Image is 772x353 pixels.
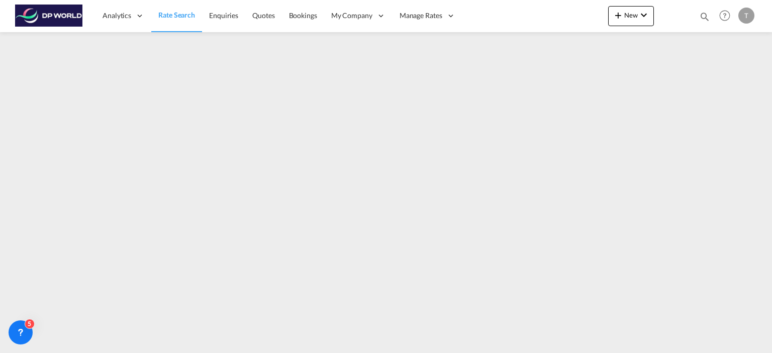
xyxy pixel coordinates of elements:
[738,8,754,24] div: T
[289,11,317,20] span: Bookings
[103,11,131,21] span: Analytics
[699,11,710,22] md-icon: icon-magnify
[699,11,710,26] div: icon-magnify
[158,11,195,19] span: Rate Search
[15,5,83,27] img: c08ca190194411f088ed0f3ba295208c.png
[612,11,650,19] span: New
[608,6,654,26] button: icon-plus 400-fgNewicon-chevron-down
[716,7,738,25] div: Help
[400,11,442,21] span: Manage Rates
[612,9,624,21] md-icon: icon-plus 400-fg
[638,9,650,21] md-icon: icon-chevron-down
[331,11,372,21] span: My Company
[252,11,274,20] span: Quotes
[716,7,733,24] span: Help
[209,11,238,20] span: Enquiries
